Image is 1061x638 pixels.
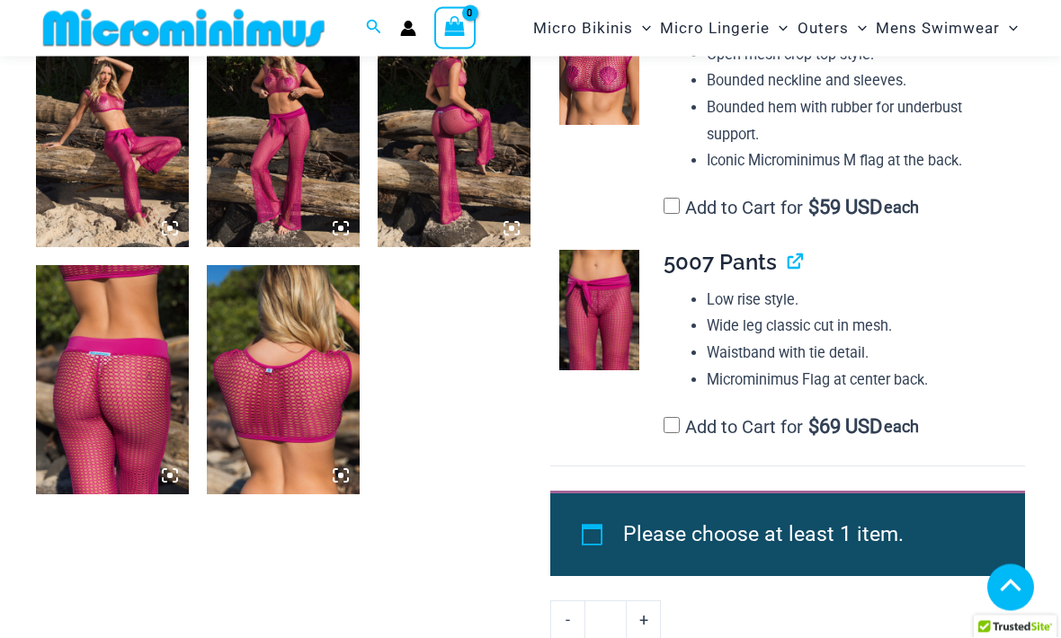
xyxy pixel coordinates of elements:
img: Show Stopper Fuchsia 366 Top 5007 pants [559,5,639,126]
a: OutersMenu ToggleMenu Toggle [793,5,871,51]
li: Low rise style. [707,288,1011,315]
span: Menu Toggle [849,5,867,51]
span: $ [808,197,819,219]
span: Outers [798,5,849,51]
img: Show Stopper Fuchsia 366 Top 5007 pants [207,19,360,248]
a: View Shopping Cart, empty [434,7,476,49]
a: Account icon link [400,21,416,37]
span: each [884,419,919,437]
img: Show Stopper Fuchsia 366 Top 5007 pants [207,266,360,495]
span: Micro Lingerie [660,5,770,51]
span: 59 USD [808,199,882,217]
a: Search icon link [366,17,382,40]
nav: Site Navigation [526,3,1025,54]
input: Add to Cart for$59 USD each [664,199,680,215]
span: Menu Toggle [1000,5,1018,51]
img: Show Stopper Fuchsia 366 Top 5007 pants [378,19,530,248]
span: Menu Toggle [770,5,788,51]
span: $ [808,416,819,439]
span: 69 USD [808,419,882,437]
span: Mens Swimwear [876,5,1000,51]
span: Micro Bikinis [533,5,633,51]
label: Add to Cart for [664,198,920,219]
a: Micro BikinisMenu ToggleMenu Toggle [529,5,655,51]
img: Show Stopper Fuchsia 366 Top 5007 pants [36,19,189,248]
img: MM SHOP LOGO FLAT [36,8,332,49]
img: Show Stopper Fuchsia 366 Top 5007 pants [559,251,639,371]
li: Bounded neckline and sleeves. [707,68,1011,95]
img: Show Stopper Fuchsia 366 Top 5007 pants [36,266,189,495]
li: Please choose at least 1 item. [623,515,985,556]
a: Micro LingerieMenu ToggleMenu Toggle [655,5,792,51]
a: Mens SwimwearMenu ToggleMenu Toggle [871,5,1022,51]
span: 5007 Pants [664,250,777,276]
li: Wide leg classic cut in mesh. [707,314,1011,341]
li: Microminimus Flag at center back. [707,368,1011,394]
label: Add to Cart for [664,417,920,439]
span: Menu Toggle [633,5,651,51]
li: Bounded hem with rubber for underbust support. [707,95,1011,148]
li: Waistband with tie detail. [707,341,1011,368]
input: Add to Cart for$69 USD each [664,418,680,434]
li: Iconic Microminimus M flag at the back. [707,148,1011,175]
span: each [884,199,919,217]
